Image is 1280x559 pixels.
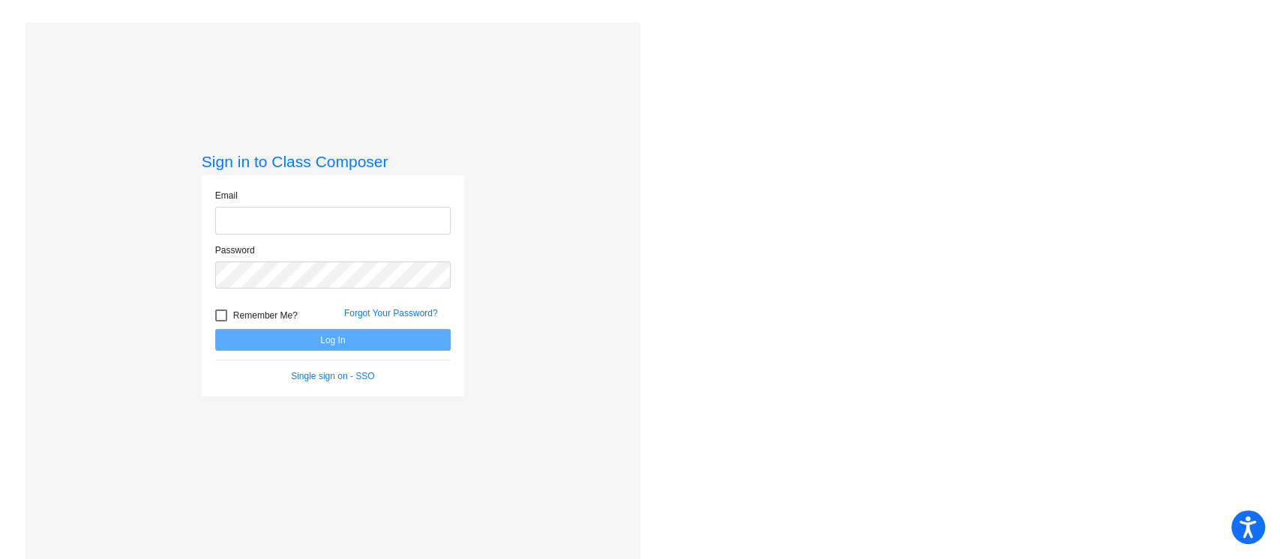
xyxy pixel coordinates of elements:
[233,306,298,324] span: Remember Me?
[344,308,438,318] a: Forgot Your Password?
[215,189,238,202] label: Email
[291,371,374,381] a: Single sign on - SSO
[215,244,255,257] label: Password
[202,152,464,171] h3: Sign in to Class Composer
[215,329,451,351] button: Log In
